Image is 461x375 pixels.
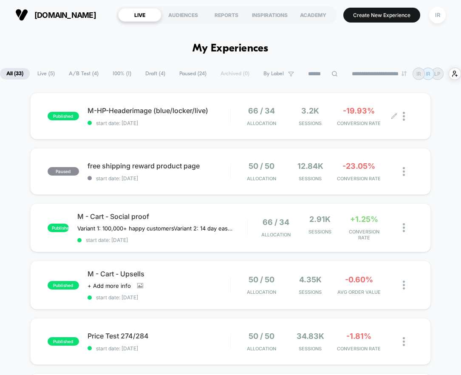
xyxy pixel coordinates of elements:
[248,8,291,22] div: INSPIRATIONS
[346,332,371,341] span: -1.81%
[48,337,79,346] span: published
[263,218,289,227] span: 66 / 34
[31,68,61,80] span: Live ( 5 )
[403,112,405,121] img: close
[77,212,247,221] span: M - Cart - Social proof
[403,167,405,176] img: close
[288,120,333,126] span: Sessions
[248,106,275,115] span: 66 / 34
[344,229,384,241] span: CONVERSION RATE
[403,223,405,232] img: close
[299,275,322,284] span: 4.35k
[106,68,138,80] span: 100% ( 1 )
[249,275,274,284] span: 50 / 50
[337,120,381,126] span: CONVERSION RATE
[288,346,333,352] span: Sessions
[205,8,248,22] div: REPORTS
[297,162,323,170] span: 12.84k
[247,120,276,126] span: Allocation
[88,270,230,278] span: M - Cart - Upsells
[301,106,319,115] span: 3.2k
[343,106,375,115] span: -19.93%
[161,8,205,22] div: AUDIENCES
[309,215,331,224] span: 2.91k
[427,6,448,24] button: IR
[249,162,274,170] span: 50 / 50
[48,281,79,290] span: published
[247,289,276,295] span: Allocation
[350,215,378,224] span: +1.25%
[139,68,172,80] span: Draft ( 4 )
[291,8,335,22] div: ACADEMY
[62,68,105,80] span: A/B Test ( 4 )
[88,162,230,170] span: free shipping reward product page
[434,71,441,77] p: LP
[249,332,274,341] span: 50 / 50
[118,8,161,22] div: LIVE
[88,282,131,289] span: + Add more info
[247,346,276,352] span: Allocation
[288,289,333,295] span: Sessions
[48,167,79,176] span: paused
[13,8,99,22] button: [DOMAIN_NAME]
[192,43,269,55] h1: My Experiences
[88,106,230,115] span: M-HP-Headerimage (blue/locker/live)
[403,337,405,346] img: close
[261,232,291,238] span: Allocation
[288,176,333,182] span: Sessions
[342,162,375,170] span: -23.05%
[34,11,96,20] span: [DOMAIN_NAME]
[300,229,340,235] span: Sessions
[345,275,373,284] span: -0.60%
[15,9,28,21] img: Visually logo
[429,7,446,23] div: IR
[337,176,381,182] span: CONVERSION RATE
[247,176,276,182] span: Allocation
[173,68,213,80] span: Paused ( 24 )
[416,71,421,77] p: IR
[88,175,230,182] span: start date: [DATE]
[77,225,235,232] span: Variant 1: 100,000+ happy customersVariant 2: 14 day easy returns
[48,224,69,232] span: published
[343,8,420,23] button: Create New Experience
[403,281,405,290] img: close
[77,237,247,243] span: start date: [DATE]
[426,71,430,77] p: IR
[48,112,79,120] span: published
[337,289,381,295] span: AVG ORDER VALUE
[88,345,230,352] span: start date: [DATE]
[88,332,230,340] span: Price Test 274/284
[88,294,230,301] span: start date: [DATE]
[297,332,324,341] span: 34.83k
[88,120,230,126] span: start date: [DATE]
[337,346,381,352] span: CONVERSION RATE
[263,71,284,77] span: By Label
[402,71,407,76] img: end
